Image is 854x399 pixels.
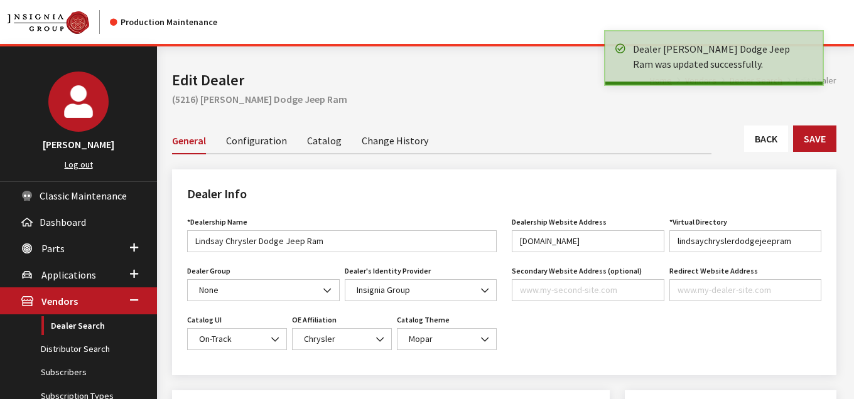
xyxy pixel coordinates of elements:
[226,127,287,153] a: Configuration
[362,127,428,153] a: Change History
[48,72,109,132] img: Brian Gulbrandson
[512,279,664,301] input: www.my-second-site.com
[13,137,144,152] h3: [PERSON_NAME]
[345,265,431,277] label: Dealer's Identity Provider
[172,92,836,107] h2: (5216) [PERSON_NAME] Dodge Jeep Ram
[172,127,206,154] a: General
[300,332,384,346] span: Chrysler
[41,295,78,308] span: Vendors
[8,11,89,34] img: Catalog Maintenance
[397,314,450,326] label: Catalog Theme
[512,230,664,252] input: www.my-dealer-site.com
[187,279,340,301] span: None
[8,10,110,34] a: Insignia Group logo
[41,269,96,281] span: Applications
[110,16,217,29] div: Production Maintenance
[187,265,230,277] label: Dealer Group
[669,265,758,277] label: Redirect Website Address
[669,230,822,252] input: site-name
[41,242,65,255] span: Parts
[512,216,607,228] label: Dealership Website Address
[292,314,337,326] label: OE Affiliation
[195,332,279,346] span: On-Track
[345,279,497,301] span: Insignia Group
[793,125,836,152] button: Save
[353,284,489,297] span: Insignia Group
[172,69,650,92] h1: Edit Dealer
[292,328,392,350] span: Chrysler
[187,184,821,203] h2: Dealer Info
[187,216,247,228] label: *Dealership Name
[405,332,489,346] span: Mopar
[669,279,822,301] input: www.my-dealer-site.com
[744,125,788,152] a: Back
[633,41,810,72] div: Dealer [PERSON_NAME] Dodge Jeep Ram was updated successfully.
[195,284,332,297] span: None
[187,328,287,350] span: On-Track
[187,314,222,326] label: Catalog UI
[40,216,86,228] span: Dashboard
[307,127,342,153] a: Catalog
[669,216,727,228] label: *Virtual Directory
[65,159,93,170] a: Log out
[187,230,497,252] input: My Dealer
[40,189,127,202] span: Classic Maintenance
[397,328,497,350] span: Mopar
[512,265,642,277] label: Secondary Website Address (optional)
